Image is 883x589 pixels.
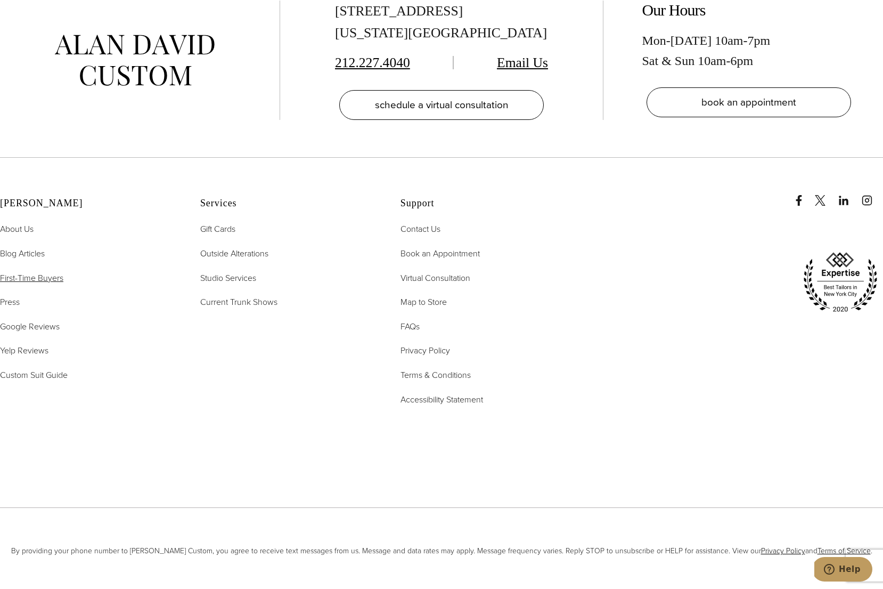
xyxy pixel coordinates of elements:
[400,222,440,236] a: Contact Us
[400,295,447,309] a: Map to Store
[647,87,851,117] a: book an appointment
[339,90,544,120] a: schedule a virtual consultation
[200,271,256,285] a: Studio Services
[400,320,420,334] a: FAQs
[200,223,235,235] span: Gift Cards
[200,272,256,284] span: Studio Services
[200,247,268,261] a: Outside Alterations
[335,1,548,44] div: [STREET_ADDRESS] [US_STATE][GEOGRAPHIC_DATA]
[642,1,855,20] h2: Our Hours
[400,320,420,333] span: FAQs
[335,55,410,70] a: 212.227.4040
[400,222,574,406] nav: Support Footer Nav
[400,296,447,308] span: Map to Store
[200,296,277,308] span: Current Trunk Shows
[55,35,215,86] img: alan david custom
[798,248,883,317] img: expertise, best tailors in new york city 2020
[400,368,471,382] a: Terms & Conditions
[400,393,483,406] span: Accessibility Statement
[400,247,480,260] span: Book an Appointment
[814,557,872,584] iframe: Opens a widget where you can chat to one of our agents
[200,222,235,236] a: Gift Cards
[701,94,796,110] span: book an appointment
[200,222,374,309] nav: Services Footer Nav
[200,247,268,260] span: Outside Alterations
[794,184,813,206] a: Facebook
[642,30,855,71] div: Mon-[DATE] 10am-7pm Sat & Sun 10am-6pm
[862,184,883,206] a: instagram
[400,271,470,285] a: Virtual Consultation
[200,198,374,209] h2: Services
[400,247,480,261] a: Book an Appointment
[400,223,440,235] span: Contact Us
[838,184,860,206] a: linkedin
[200,295,277,309] a: Current Trunk Shows
[400,198,574,209] h2: Support
[375,97,508,112] span: schedule a virtual consultation
[400,393,483,407] a: Accessibility Statement
[817,545,871,556] a: Terms of Service
[497,55,548,70] a: Email Us
[400,344,450,357] span: Privacy Policy
[761,545,805,556] a: Privacy Policy
[815,184,836,206] a: x/twitter
[400,369,471,381] span: Terms & Conditions
[400,344,450,358] a: Privacy Policy
[400,272,470,284] span: Virtual Consultation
